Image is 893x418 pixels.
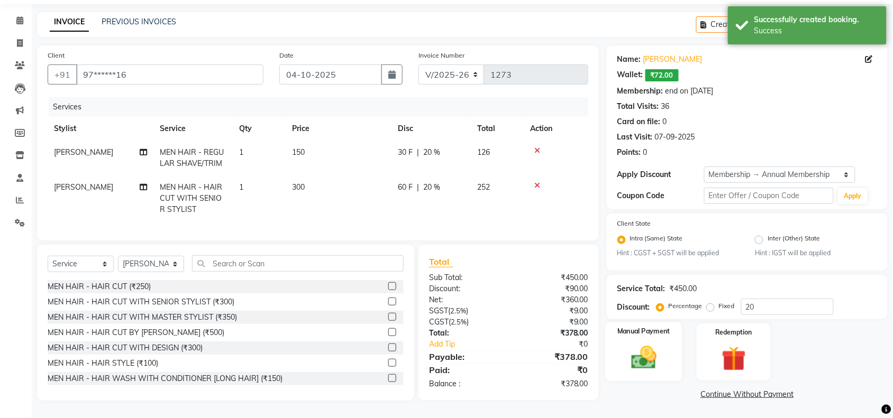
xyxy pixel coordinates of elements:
div: MEN HAIR - HAIR CUT BY [PERSON_NAME] (₹500) [48,327,224,338]
span: MEN HAIR - HAIR CUT WITH SENIOR STYLIST [160,182,222,214]
div: Successfully created booking. [754,14,879,25]
span: 300 [292,182,305,192]
span: 20 % [423,147,440,158]
label: Client [48,51,65,60]
div: ₹0 [523,339,596,350]
label: Date [279,51,294,60]
span: SGST [429,306,448,315]
div: Apply Discount [617,169,704,180]
span: 126 [477,147,490,157]
span: 150 [292,147,305,157]
button: Create New [696,16,757,33]
div: Card on file: [617,116,661,127]
a: [PERSON_NAME] [643,54,703,65]
span: Total [429,256,453,267]
button: +91 [48,64,77,85]
div: ( ) [421,317,509,328]
div: Last Visit: [617,132,653,143]
div: Coupon Code [617,190,704,201]
span: 2.5% [451,318,467,326]
div: MEN HAIR - HAIR CUT WITH SENIOR STYLIST (₹300) [48,296,234,308]
div: Points: [617,147,641,158]
div: ₹378.00 [508,328,596,339]
div: MEN HAIR - HAIR STYLE (₹100) [48,358,158,369]
th: Qty [233,117,286,141]
div: 07-09-2025 [655,132,695,143]
div: ( ) [421,305,509,317]
div: Wallet: [617,69,643,81]
small: Hint : IGST will be applied [755,248,877,258]
label: Fixed [719,301,735,311]
span: [PERSON_NAME] [54,147,113,157]
div: ₹0 [508,364,596,376]
div: 0 [643,147,648,158]
div: Total: [421,328,509,339]
span: 60 F [398,182,413,193]
div: MEN HAIR - HAIR CUT WITH DESIGN (₹300) [48,342,203,354]
div: end on [DATE] [666,86,714,97]
span: | [417,182,419,193]
div: ₹450.00 [670,283,697,294]
a: Add Tip [421,339,523,350]
button: Apply [838,188,868,204]
span: | [417,147,419,158]
span: CGST [429,317,449,327]
div: ₹360.00 [508,294,596,305]
div: MEN HAIR - HAIR CUT WITH MASTER STYLIST (₹350) [48,312,237,323]
input: Enter Offer / Coupon Code [704,188,834,204]
label: Percentage [669,301,703,311]
div: Services [49,97,596,117]
img: _cash.svg [623,343,664,373]
label: Invoice Number [418,51,464,60]
div: 36 [661,101,670,112]
div: Net: [421,294,509,305]
a: Continue Without Payment [609,389,886,400]
div: MEN HAIR - HAIR CUT (₹250) [48,281,151,292]
a: INVOICE [50,13,89,32]
span: MEN HAIR - REGULAR SHAVE/TRIM [160,147,224,168]
div: Name: [617,54,641,65]
label: Intra (Same) State [630,234,683,246]
th: Price [286,117,391,141]
span: 252 [477,182,490,192]
small: Hint : CGST + SGST will be applied [617,248,739,258]
div: Service Total: [617,283,666,294]
div: Payable: [421,350,509,363]
span: 1 [239,147,243,157]
label: Manual Payment [617,327,670,337]
th: Action [524,117,588,141]
label: Inter (Other) State [768,234,820,246]
div: Sub Total: [421,272,509,283]
div: ₹9.00 [508,305,596,317]
div: Membership: [617,86,663,97]
div: 0 [663,116,667,127]
div: ₹378.00 [508,350,596,363]
span: 20 % [423,182,440,193]
div: Success [754,25,879,36]
div: ₹9.00 [508,317,596,328]
input: Search or Scan [192,255,404,272]
img: _gift.svg [714,343,754,374]
div: ₹378.00 [508,378,596,389]
label: Redemption [716,328,752,337]
span: 1 [239,182,243,192]
div: ₹450.00 [508,272,596,283]
div: Total Visits: [617,101,659,112]
div: ₹90.00 [508,283,596,294]
div: Paid: [421,364,509,376]
input: Search by Name/Mobile/Email/Code [76,64,263,85]
div: Discount: [421,283,509,294]
th: Total [471,117,524,141]
span: 30 F [398,147,413,158]
div: MEN HAIR - HAIR WASH WITH CONDITIONER [LONG HAIR] (₹150) [48,373,283,384]
span: [PERSON_NAME] [54,182,113,192]
div: Discount: [617,302,650,313]
span: 2.5% [450,306,466,315]
th: Service [153,117,233,141]
div: Balance : [421,378,509,389]
a: PREVIOUS INVOICES [102,17,176,26]
th: Stylist [48,117,153,141]
th: Disc [391,117,471,141]
label: Client State [617,219,651,228]
span: ₹72.00 [645,69,679,81]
